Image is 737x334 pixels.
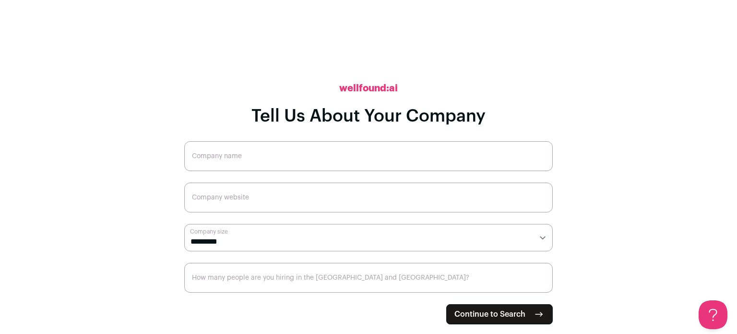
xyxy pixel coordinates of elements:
[446,304,553,324] button: Continue to Search
[184,263,553,293] input: How many people are you hiring in the US and Canada?
[251,107,486,126] h1: Tell Us About Your Company
[699,300,727,329] iframe: Help Scout Beacon - Open
[454,309,525,320] span: Continue to Search
[184,141,553,171] input: Company name
[184,183,553,212] input: Company website
[339,82,398,95] h2: wellfound:ai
